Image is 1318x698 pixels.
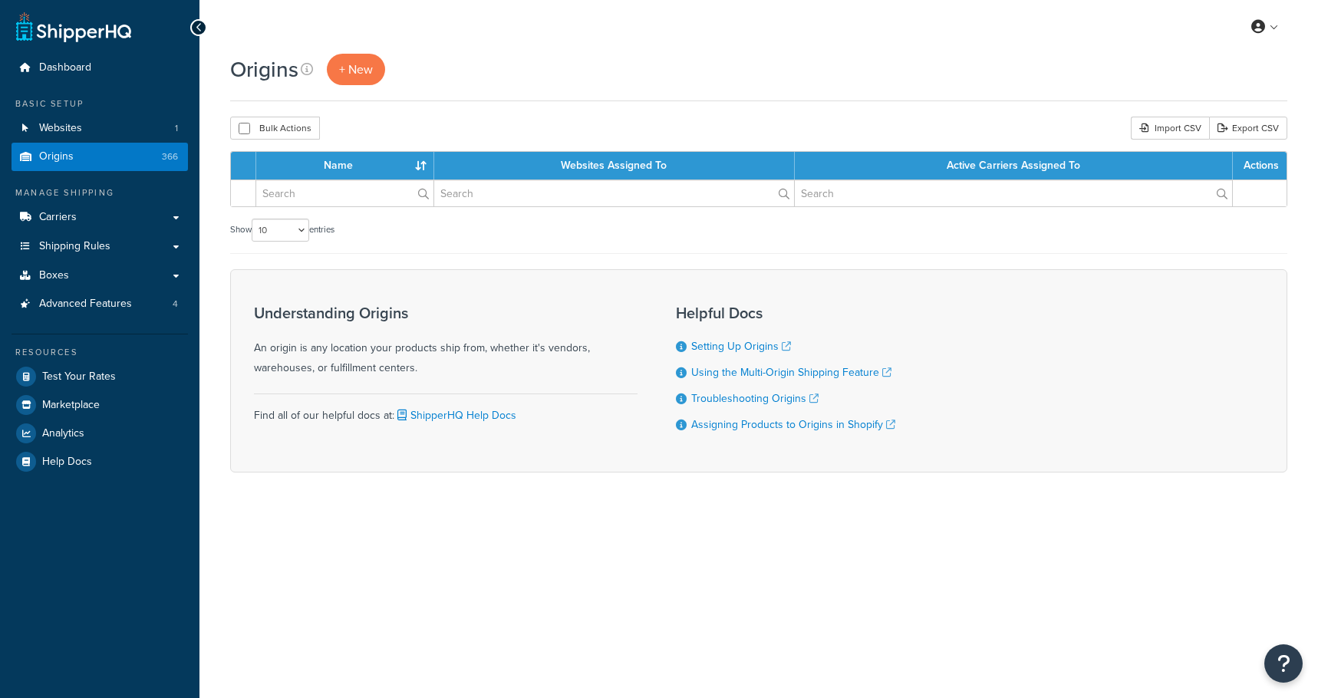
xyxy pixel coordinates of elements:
[252,219,309,242] select: Showentries
[12,420,188,447] a: Analytics
[16,12,131,42] a: ShipperHQ Home
[42,456,92,469] span: Help Docs
[173,298,178,311] span: 4
[39,122,82,135] span: Websites
[12,290,188,318] a: Advanced Features 4
[162,150,178,163] span: 366
[1233,152,1287,179] th: Actions
[12,97,188,110] div: Basic Setup
[12,232,188,261] a: Shipping Rules
[12,114,188,143] li: Websites
[12,114,188,143] a: Websites 1
[254,305,638,321] h3: Understanding Origins
[1131,117,1209,140] div: Import CSV
[327,54,385,85] a: + New
[256,180,433,206] input: Search
[12,54,188,82] a: Dashboard
[795,152,1233,179] th: Active Carriers Assigned To
[1264,644,1303,683] button: Open Resource Center
[339,61,373,78] span: + New
[230,117,320,140] button: Bulk Actions
[39,269,69,282] span: Boxes
[12,290,188,318] li: Advanced Features
[39,150,74,163] span: Origins
[691,338,791,354] a: Setting Up Origins
[434,180,793,206] input: Search
[12,363,188,390] a: Test Your Rates
[12,448,188,476] a: Help Docs
[12,143,188,171] li: Origins
[12,391,188,419] a: Marketplace
[12,203,188,232] a: Carriers
[12,186,188,199] div: Manage Shipping
[795,180,1232,206] input: Search
[691,364,891,380] a: Using the Multi-Origin Shipping Feature
[254,393,638,426] div: Find all of our helpful docs at:
[39,240,110,253] span: Shipping Rules
[394,407,516,423] a: ShipperHQ Help Docs
[691,390,819,407] a: Troubleshooting Origins
[175,122,178,135] span: 1
[676,305,895,321] h3: Helpful Docs
[42,399,100,412] span: Marketplace
[691,416,895,433] a: Assigning Products to Origins in Shopify
[230,54,298,84] h1: Origins
[39,61,91,74] span: Dashboard
[434,152,794,179] th: Websites Assigned To
[39,298,132,311] span: Advanced Features
[42,427,84,440] span: Analytics
[42,370,116,384] span: Test Your Rates
[230,219,334,242] label: Show entries
[12,262,188,290] a: Boxes
[1209,117,1287,140] a: Export CSV
[39,211,77,224] span: Carriers
[254,305,638,378] div: An origin is any location your products ship from, whether it's vendors, warehouses, or fulfillme...
[12,346,188,359] div: Resources
[256,152,434,179] th: Name
[12,143,188,171] a: Origins 366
